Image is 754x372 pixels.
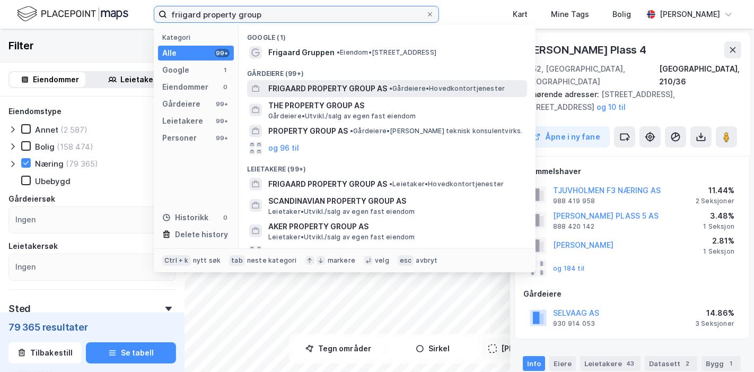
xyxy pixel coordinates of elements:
div: Gårdeiere [523,288,741,300]
div: tab [229,255,245,266]
div: 1 Seksjon [703,247,734,256]
div: Annet [35,125,58,135]
div: 2 Seksjoner [696,197,734,205]
span: Frigaard Gruppen [268,46,335,59]
div: Kart [513,8,528,21]
div: Filter [8,37,34,54]
div: Hjemmelshaver [523,165,741,178]
div: Ctrl + k [162,255,191,266]
span: Gårdeiere • Utvikl./salg av egen fast eiendom [268,112,416,120]
button: og 96 til [268,142,299,154]
span: Leietaker • Utvikl./salg av egen fast eiendom [268,207,415,216]
input: Søk på adresse, matrikkel, gårdeiere, leietakere eller personer [167,6,426,22]
div: Eiendommer [33,73,80,86]
span: Leietaker • Utvikl./salg av egen fast eiendom [268,233,415,241]
button: Tegn områder [293,338,383,359]
div: nytt søk [193,256,221,265]
button: Tilbakestill [8,342,82,364]
div: Gårdeiersøk [8,193,55,205]
div: 2 [682,358,693,369]
div: Gårdeiere (99+) [239,61,536,80]
div: Leietakere [121,73,162,86]
div: (79 365) [66,159,98,169]
div: Google [162,64,189,76]
div: 43 [624,358,636,369]
div: Leietakere (99+) [239,157,536,176]
div: Mine Tags [551,8,589,21]
div: Alle [162,47,177,59]
div: Leietakere [162,115,203,127]
div: Gårdeiere [162,98,200,110]
span: AKER PROPERTY GROUP AS [268,220,523,233]
div: (2 587) [60,125,87,135]
div: 988 419 958 [553,197,595,205]
span: FRIGAARD PROPERTY GROUP AS [268,178,387,191]
button: Se tabell [86,342,176,364]
button: Sirkel [388,338,478,359]
div: 99+ [215,49,230,57]
div: 99+ [215,117,230,125]
div: [STREET_ADDRESS], [STREET_ADDRESS] [523,88,733,114]
div: 0 [221,213,230,222]
div: Historikk [162,211,208,224]
span: • [389,84,392,92]
span: • [389,180,392,188]
div: velg [375,256,389,265]
div: Ingen [15,213,36,226]
div: Kontrollprogram for chat [701,321,754,372]
div: 3.48% [703,210,734,222]
div: Info [523,356,545,371]
div: 888 420 142 [553,222,594,231]
iframe: Chat Widget [701,321,754,372]
div: Leietakersøk [8,240,58,253]
div: 3 Seksjoner [695,319,734,328]
span: THE PROPERTY GROUP AS [268,99,523,112]
div: 79 365 resultater [8,321,176,334]
span: • [337,48,340,56]
span: Gårdeiere • Hovedkontortjenester [389,84,505,93]
div: 930 914 053 [553,319,595,328]
div: Personer [162,132,197,144]
div: [PERSON_NAME] [660,8,720,21]
div: Eiere [549,356,576,371]
div: 0 [221,83,230,91]
button: Åpne i ny fane [523,126,610,148]
span: Eiendom • [STREET_ADDRESS] [337,48,436,57]
div: Eiendomstype [8,105,62,118]
div: Google (1) [239,25,536,44]
span: Gårdeiere • [PERSON_NAME] teknisk konsulentvirks. [350,127,523,135]
div: avbryt [416,256,437,265]
div: Kategori [162,33,234,41]
div: [PERSON_NAME] til kartutsnitt [501,342,613,355]
div: [PERSON_NAME] Plass 4 [523,41,648,58]
div: Eiendommer [162,81,208,93]
button: og 96 til [268,246,299,258]
div: Leietakere [580,356,641,371]
div: Næring [35,159,64,169]
div: Bolig [35,142,55,152]
div: Delete history [175,228,228,241]
div: [GEOGRAPHIC_DATA], 210/36 [659,63,741,88]
span: SCANDINAVIAN PROPERTY GROUP AS [268,195,523,207]
div: 99+ [215,100,230,108]
div: Sted [8,302,31,315]
div: (158 474) [57,142,93,152]
div: 1 [221,66,230,74]
div: 1 Seksjon [703,222,734,231]
span: • [350,127,353,135]
div: 11.44% [696,184,734,197]
div: 2.81% [703,235,734,247]
div: 99+ [215,134,230,142]
div: Ingen [15,261,36,273]
div: markere [328,256,355,265]
span: Tilhørende adresser: [523,90,601,99]
div: neste kategori [247,256,297,265]
div: Bolig [612,8,631,21]
span: Leietaker • Hovedkontortjenester [389,180,504,188]
div: Datasett [645,356,697,371]
div: 14.86% [695,307,734,319]
div: 0252, [GEOGRAPHIC_DATA], [GEOGRAPHIC_DATA] [523,63,659,88]
div: esc [398,255,414,266]
span: PROPERTY GROUP AS [268,125,348,137]
img: logo.f888ab2527a4732fd821a326f86c7f29.svg [17,5,128,23]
